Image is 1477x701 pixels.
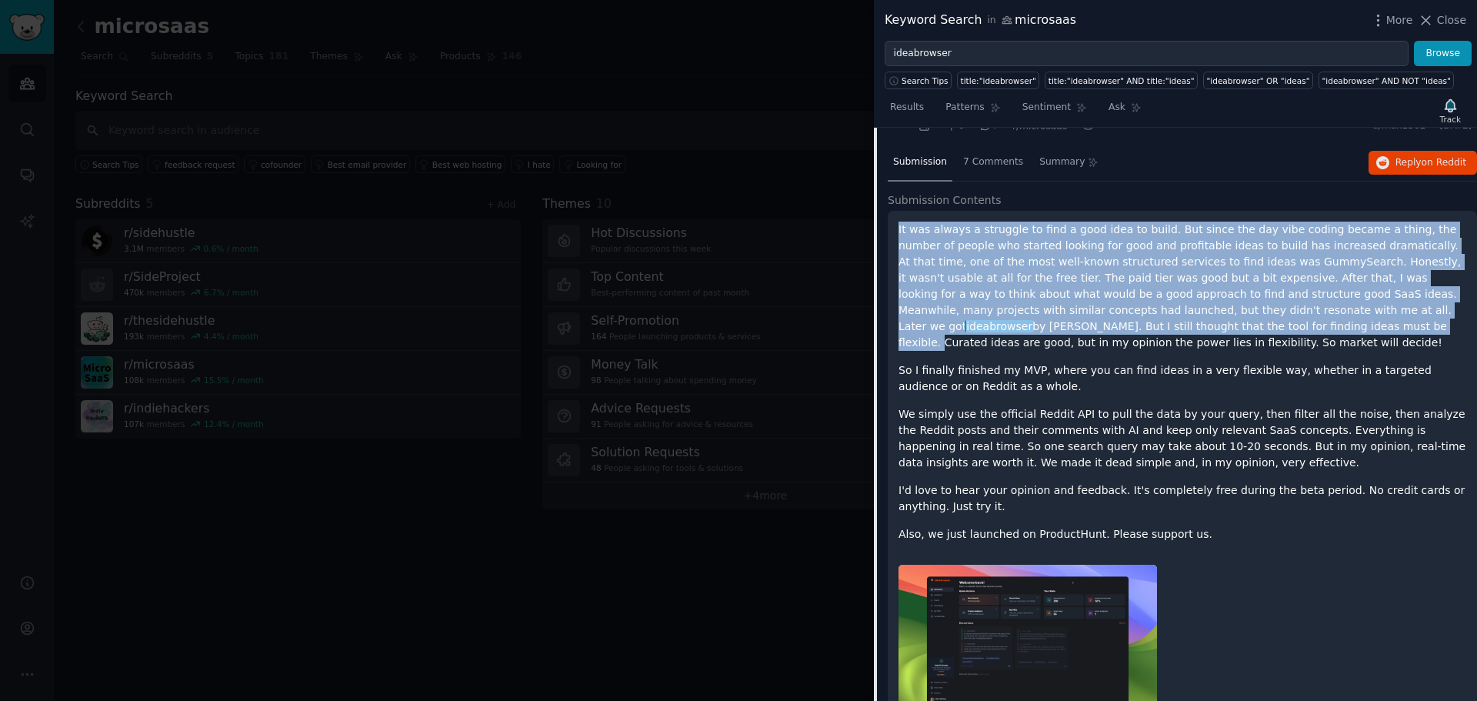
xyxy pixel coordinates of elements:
[940,95,1005,127] a: Patterns
[957,72,1039,89] a: title:"ideabrowser"
[1103,95,1147,127] a: Ask
[987,14,995,28] span: in
[1435,95,1466,127] button: Track
[945,101,984,115] span: Patterns
[1203,72,1313,89] a: "ideabrowser" OR "ideas"
[1049,75,1195,86] div: title:"ideabrowser" AND title:"ideas"
[1319,72,1454,89] a: "ideabrowser" AND NOT "ideas"
[1370,12,1413,28] button: More
[1022,101,1071,115] span: Sentiment
[1422,157,1466,168] span: on Reddit
[1017,95,1092,127] a: Sentiment
[1437,12,1466,28] span: Close
[1440,114,1461,125] div: Track
[899,482,1466,515] p: I'd love to hear your opinion and feedback. It's completely free during the beta period. No credi...
[1414,41,1472,67] button: Browse
[899,526,1466,542] p: Also, we just launched on ProductHunt. Please support us.
[885,95,929,127] a: Results
[1206,75,1309,86] div: "ideabrowser" OR "ideas"
[899,406,1466,471] p: We simply use the official Reddit API to pull the data by your query, then filter all the noise, ...
[1418,12,1466,28] button: Close
[1386,12,1413,28] span: More
[1109,101,1125,115] span: Ask
[965,320,1033,332] span: ideabrowser
[1039,155,1085,169] span: Summary
[890,101,924,115] span: Results
[902,75,949,86] span: Search Tips
[893,155,947,169] span: Submission
[961,75,1036,86] div: title:"ideabrowser"
[1395,156,1466,170] span: Reply
[885,72,952,89] button: Search Tips
[885,11,1076,30] div: Keyword Search microsaas
[1322,75,1450,86] div: "ideabrowser" AND NOT "ideas"
[963,155,1023,169] span: 7 Comments
[899,362,1466,395] p: So I finally finished my MVP, where you can find ideas in a very flexible way, whether in a targe...
[885,41,1409,67] input: Try a keyword related to your business
[1369,151,1477,175] button: Replyon Reddit
[888,192,1002,209] span: Submission Contents
[1045,72,1198,89] a: title:"ideabrowser" AND title:"ideas"
[899,222,1466,351] p: It was always a struggle to find a good idea to build. But since the day vibe coding became a thi...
